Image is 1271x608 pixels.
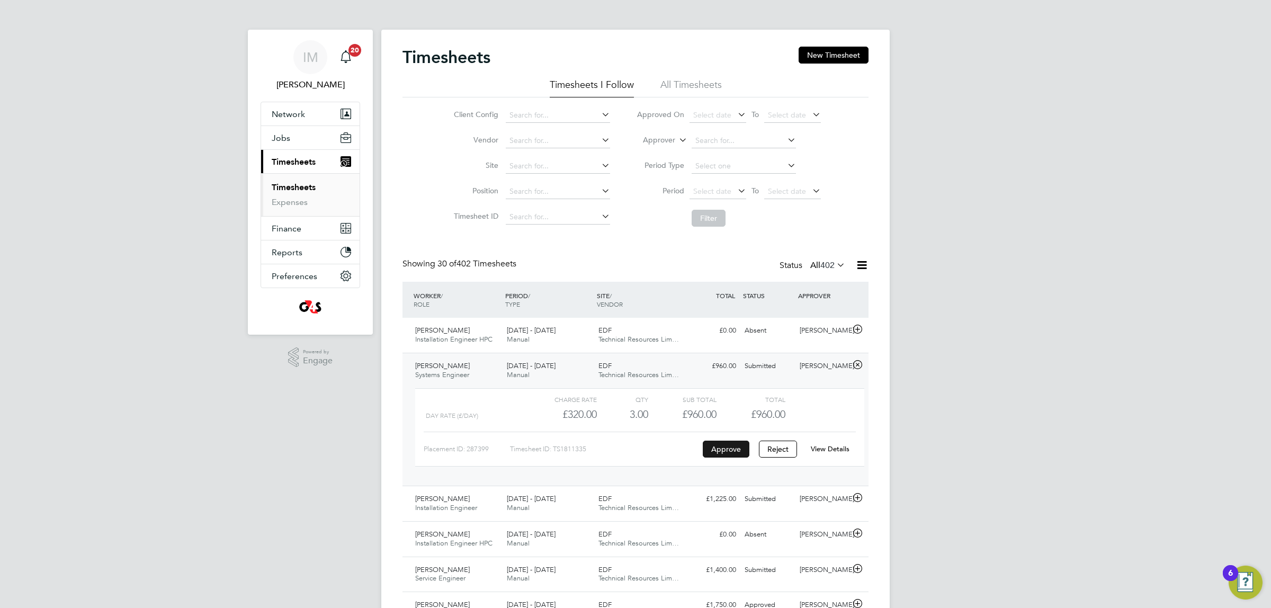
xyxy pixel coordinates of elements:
div: PERIOD [503,286,594,314]
span: 402 [820,260,835,271]
span: Manual [507,503,530,512]
span: / [441,291,443,300]
span: 402 Timesheets [437,258,516,269]
div: Sub Total [648,393,717,406]
div: Charge rate [529,393,597,406]
div: Timesheets [261,173,360,216]
nav: Main navigation [248,30,373,335]
span: Powered by [303,347,333,356]
a: Powered byEngage [288,347,333,368]
input: Search for... [506,210,610,225]
div: £1,225.00 [685,490,740,508]
img: g4sssuk-logo-retina.png [297,299,324,316]
span: Select date [768,186,806,196]
div: Status [780,258,847,273]
span: Manual [507,574,530,583]
span: Technical Resources Lim… [598,574,679,583]
button: Open Resource Center, 6 new notifications [1229,566,1263,600]
span: [DATE] - [DATE] [507,494,556,503]
span: Select date [768,110,806,120]
button: Reject [759,441,797,458]
span: Select date [693,110,731,120]
span: TYPE [505,300,520,308]
span: Finance [272,223,301,234]
div: £0.00 [685,526,740,543]
button: Approve [703,441,749,458]
span: 20 [348,44,361,57]
span: EDF [598,494,612,503]
div: [PERSON_NAME] [795,526,851,543]
button: Jobs [261,126,360,149]
button: Filter [692,210,726,227]
a: Expenses [272,197,308,207]
span: Systems Engineer [415,370,469,379]
input: Select one [692,159,796,174]
label: Position [451,186,498,195]
span: Ian Mellor [261,78,360,91]
span: Installation Engineer HPC [415,335,493,344]
span: Installation Engineer [415,503,477,512]
div: WORKER [411,286,503,314]
span: Jobs [272,133,290,143]
label: All [810,260,845,271]
li: Timesheets I Follow [550,78,634,97]
span: [PERSON_NAME] [415,361,470,370]
span: Network [272,109,305,119]
div: 3.00 [597,406,648,423]
div: Timesheet ID: TS1811335 [510,441,700,458]
div: [PERSON_NAME] [795,561,851,579]
div: Placement ID: 287399 [424,441,510,458]
span: Select date [693,186,731,196]
label: Period Type [637,160,684,170]
div: [PERSON_NAME] [795,322,851,339]
label: Site [451,160,498,170]
span: Day Rate (£/day) [426,412,478,419]
span: Technical Resources Lim… [598,503,679,512]
label: Vendor [451,135,498,145]
div: 6 [1228,573,1233,587]
span: EDF [598,530,612,539]
span: Preferences [272,271,317,281]
span: Technical Resources Lim… [598,539,679,548]
div: £320.00 [529,406,597,423]
div: £1,400.00 [685,561,740,579]
button: Network [261,102,360,126]
span: TOTAL [716,291,735,300]
label: Approver [628,135,675,146]
div: £960.00 [648,406,717,423]
div: £0.00 [685,322,740,339]
input: Search for... [506,108,610,123]
li: All Timesheets [660,78,722,97]
span: Installation Engineer HPC [415,539,493,548]
button: Timesheets [261,150,360,173]
label: Approved On [637,110,684,119]
div: Showing [402,258,518,270]
a: 20 [335,40,356,74]
span: [DATE] - [DATE] [507,361,556,370]
h2: Timesheets [402,47,490,68]
div: Total [717,393,785,406]
div: APPROVER [795,286,851,305]
label: Timesheet ID [451,211,498,221]
span: 30 of [437,258,457,269]
span: Reports [272,247,302,257]
div: QTY [597,393,648,406]
span: [PERSON_NAME] [415,494,470,503]
span: EDF [598,565,612,574]
span: / [610,291,612,300]
span: To [748,108,762,121]
span: EDF [598,361,612,370]
div: Submitted [740,561,795,579]
div: SITE [594,286,686,314]
div: STATUS [740,286,795,305]
span: To [748,184,762,198]
button: Finance [261,217,360,240]
span: [PERSON_NAME] [415,565,470,574]
div: £960.00 [685,357,740,375]
span: / [528,291,530,300]
span: [PERSON_NAME] [415,326,470,335]
span: Technical Resources Lim… [598,335,679,344]
span: Timesheets [272,157,316,167]
a: Timesheets [272,182,316,192]
span: EDF [598,326,612,335]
